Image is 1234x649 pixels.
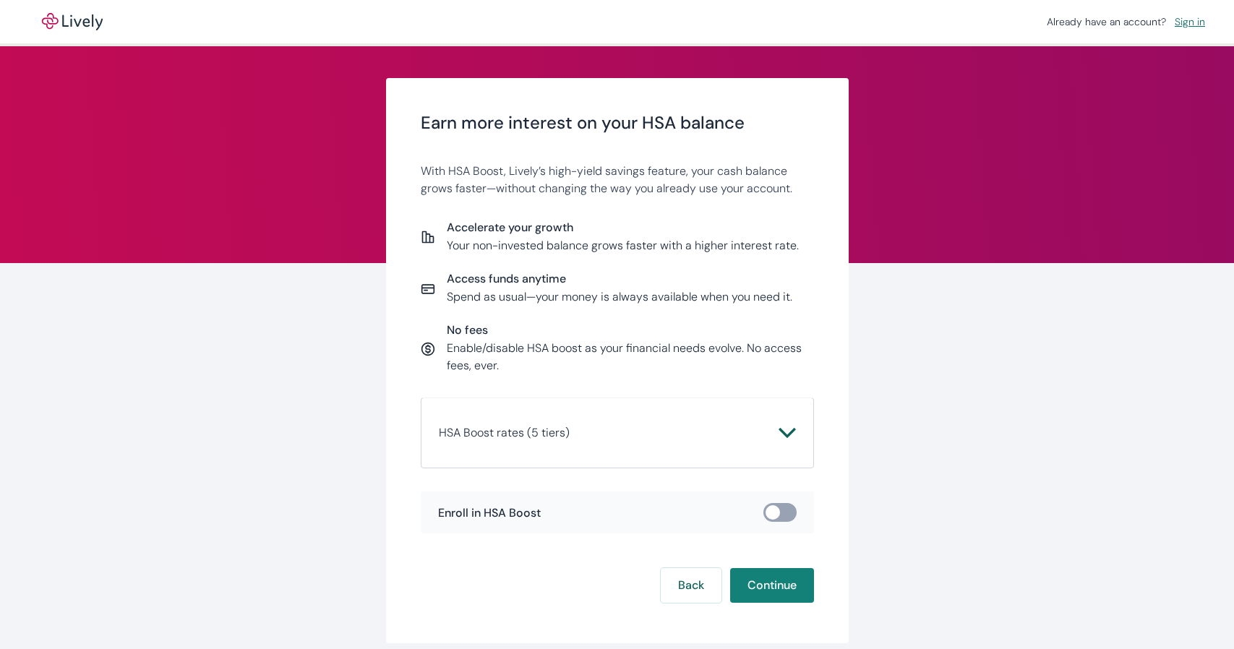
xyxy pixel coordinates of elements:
span: Access funds anytime [447,272,792,285]
svg: Currency icon [421,342,435,356]
span: Enroll in HSA Boost [438,506,541,520]
a: Sign in [1169,12,1211,31]
button: HSA Boost rates (5 tiers) [439,416,796,450]
span: Accelerate your growth [447,220,799,234]
img: Lively [32,13,113,30]
span: Earn more interest on your HSA balance [421,113,814,134]
p: HSA Boost rates (5 tiers) [439,424,570,442]
svg: Report icon [421,230,435,244]
button: Continue [730,568,814,603]
p: Spend as usual—your money is always available when you need it. [447,288,792,306]
p: With HSA Boost, Lively’s high-yield savings feature, your cash balance grows faster—without chang... [421,163,814,197]
p: Your non-invested balance grows faster with a higher interest rate. [447,237,799,254]
div: Already have an account? [1047,14,1211,30]
p: Enable/disable HSA boost as your financial needs evolve. No access fees, ever. [447,340,814,374]
span: No fees [447,323,814,337]
button: Back [661,568,721,603]
svg: Chevron icon [779,424,796,442]
svg: Card icon [421,282,435,296]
